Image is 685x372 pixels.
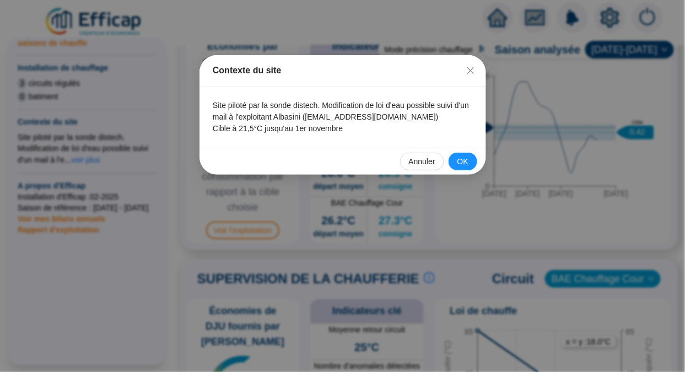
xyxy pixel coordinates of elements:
[408,156,435,168] span: Annuler
[400,153,444,170] button: Annuler
[213,64,473,77] div: Contexte du site
[213,100,473,134] p: Site piloté par la sonde distech. Modification de loi d'eau possible suivi d'un mail à l'exploita...
[466,66,475,75] span: close
[448,153,477,170] button: OK
[462,62,479,79] button: Close
[457,156,468,168] span: OK
[462,66,479,75] span: Fermer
